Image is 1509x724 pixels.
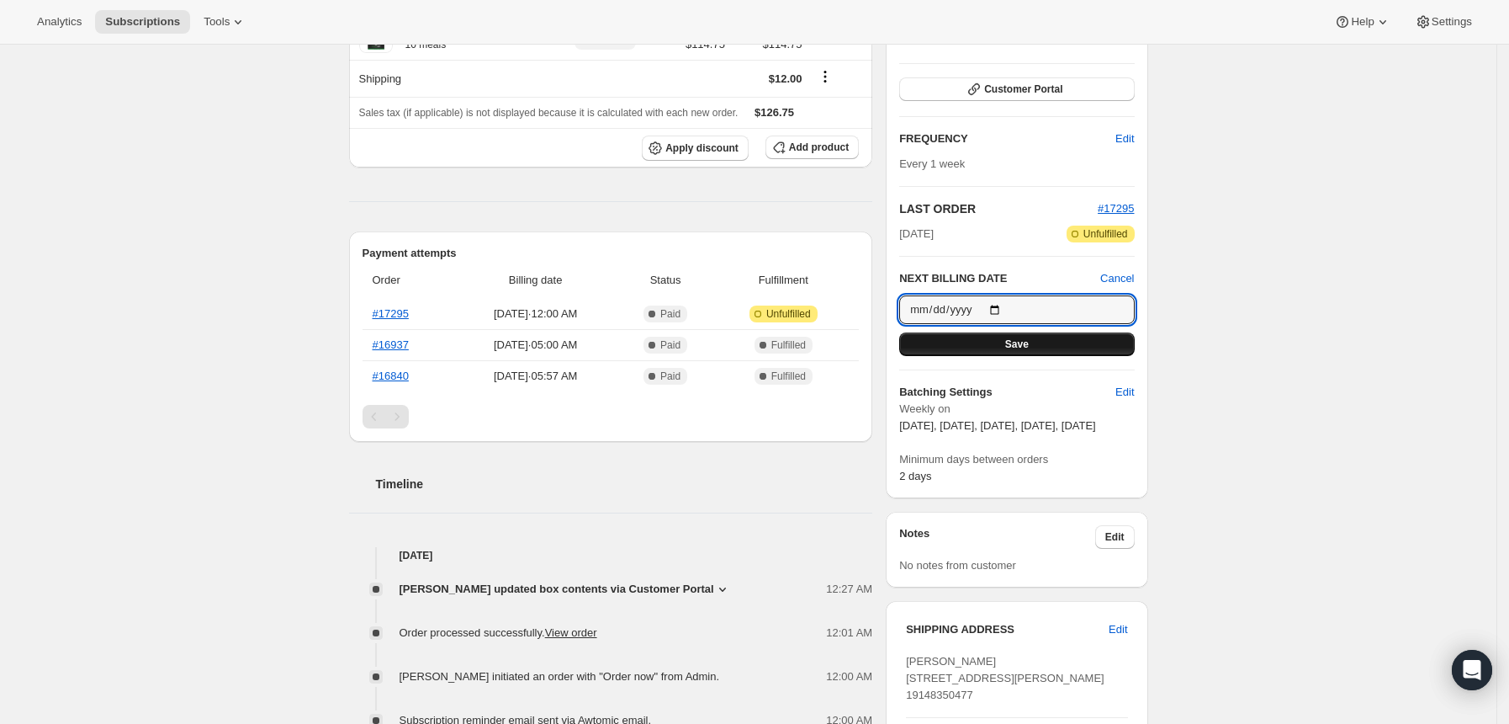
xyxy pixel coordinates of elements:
th: Shipping [349,60,530,97]
button: Help [1324,10,1400,34]
a: View order [545,626,597,639]
a: #16937 [373,338,409,351]
button: Add product [765,136,859,159]
span: Help [1351,15,1374,29]
small: 10 meals [405,39,447,51]
nav: Pagination [363,405,860,429]
div: Open Intercom Messenger [1452,650,1492,690]
span: [DATE] · 12:00 AM [458,306,613,322]
span: [DATE], [DATE], [DATE], [DATE], [DATE] [899,419,1096,432]
a: #16840 [373,370,409,382]
button: Edit [1105,125,1144,152]
span: [PERSON_NAME] [STREET_ADDRESS][PERSON_NAME] 19148350477 [906,655,1104,701]
span: Add product [789,141,849,154]
span: 12:01 AM [826,625,872,641]
span: Fulfilled [771,370,806,383]
button: Apply discount [642,136,749,161]
span: 2 days [899,470,931,482]
span: $12.00 [769,72,802,85]
button: Tools [193,10,257,34]
button: Edit [1099,616,1137,643]
span: Edit [1105,530,1125,544]
h2: NEXT BILLING DATE [899,270,1100,287]
span: Status [623,272,708,289]
span: Customer Portal [984,83,1062,96]
span: Fulfilled [771,338,806,352]
span: [PERSON_NAME] initiated an order with "Order now" from Admin. [400,670,720,683]
span: Unfulfilled [766,307,811,321]
span: $126.75 [754,106,794,119]
button: Shipping actions [812,67,839,86]
span: No notes from customer [899,559,1016,572]
span: Weekly on [899,401,1134,418]
button: #17295 [1098,200,1134,217]
span: 12:00 AM [826,668,872,685]
a: #17295 [1098,202,1134,215]
span: Paid [660,338,680,352]
span: [DATE] · 05:57 AM [458,368,613,385]
h4: [DATE] [349,547,873,564]
span: Save [1005,338,1029,351]
span: [DATE] [899,226,934,242]
button: Settings [1405,10,1482,34]
span: $114.75 [735,36,802,53]
span: Unfulfilled [1083,227,1128,241]
span: Billing date [458,272,613,289]
span: [DATE] · 05:00 AM [458,337,613,354]
h2: FREQUENCY [899,130,1115,147]
h2: Payment attempts [363,245,860,262]
button: Edit [1105,379,1144,406]
button: Customer Portal [899,77,1134,101]
button: Analytics [27,10,92,34]
span: Paid [660,307,680,321]
button: [PERSON_NAME] updated box contents via Customer Portal [400,581,731,598]
span: Sales tax (if applicable) is not displayed because it is calculated with each new order. [359,107,739,119]
h3: Notes [899,525,1095,549]
span: Edit [1109,621,1127,638]
span: Minimum days between orders [899,451,1134,468]
span: Settings [1432,15,1472,29]
h3: SHIPPING ADDRESS [906,621,1109,638]
span: $114.75 [686,36,725,53]
h6: Batching Settings [899,384,1115,401]
span: Edit [1115,130,1134,147]
h2: Timeline [376,476,873,492]
button: Subscriptions [95,10,190,34]
button: Cancel [1100,270,1134,287]
span: Fulfillment [717,272,849,289]
span: 12:27 AM [826,581,872,598]
button: Save [899,333,1134,356]
span: Apply discount [665,141,739,155]
span: Order processed successfully. [400,626,597,639]
button: Edit [1095,525,1135,549]
span: [PERSON_NAME] updated box contents via Customer Portal [400,581,714,598]
span: Analytics [37,15,82,29]
span: Paid [660,370,680,383]
span: Every 1 week [899,157,965,170]
a: #17295 [373,307,409,320]
span: Edit [1115,384,1134,401]
span: Subscriptions [105,15,180,29]
h2: LAST ORDER [899,200,1098,217]
span: Tools [204,15,230,29]
th: Order [363,262,453,299]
